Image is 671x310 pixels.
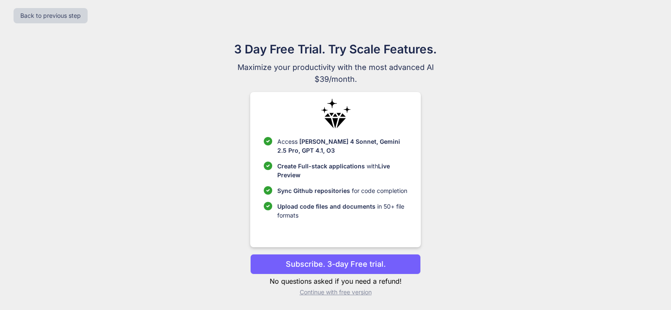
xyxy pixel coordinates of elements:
[250,276,421,286] p: No questions asked if you need a refund!
[277,203,376,210] span: Upload code files and documents
[250,288,421,296] p: Continue with free version
[193,73,478,85] span: $39/month.
[193,61,478,73] span: Maximize your productivity with the most advanced AI
[286,258,386,270] p: Subscribe. 3-day Free trial.
[264,186,272,195] img: checklist
[277,202,407,220] p: in 50+ file formats
[277,186,407,195] p: for code completion
[193,40,478,58] h1: 3 Day Free Trial. Try Scale Features.
[14,8,88,23] button: Back to previous step
[277,138,400,154] span: [PERSON_NAME] 4 Sonnet, Gemini 2.5 Pro, GPT 4.1, O3
[277,162,407,179] p: with
[277,162,367,170] span: Create Full-stack applications
[264,162,272,170] img: checklist
[264,202,272,210] img: checklist
[277,187,350,194] span: Sync Github repositories
[264,137,272,145] img: checklist
[277,137,407,155] p: Access
[250,254,421,274] button: Subscribe. 3-day Free trial.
